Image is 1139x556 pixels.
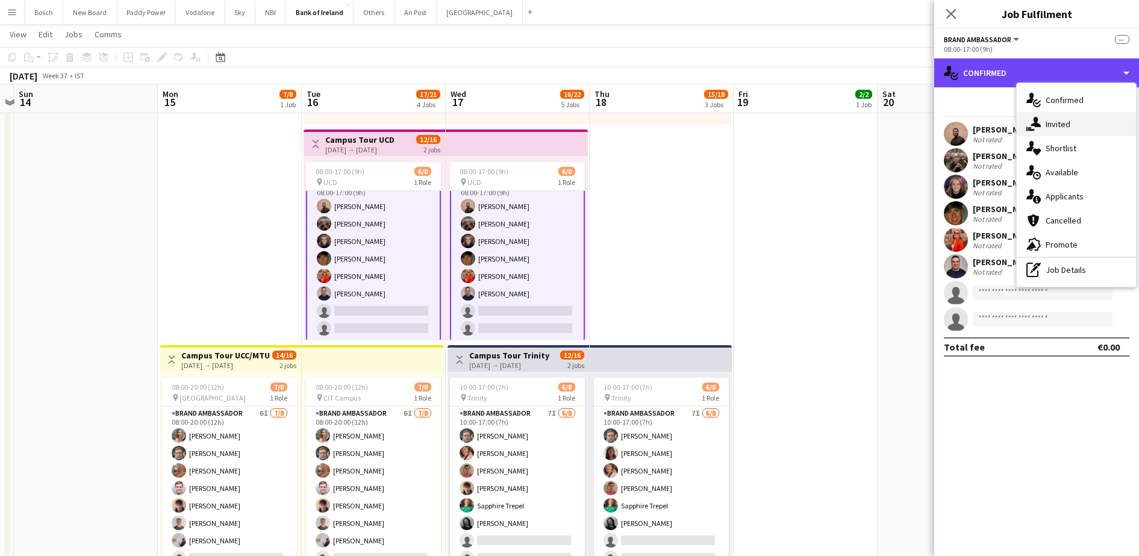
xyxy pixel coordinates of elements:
[316,383,368,392] span: 08:00-20:00 (12h)
[738,89,748,99] span: Fri
[354,1,395,24] button: Others
[702,383,719,392] span: 6/8
[467,393,487,402] span: Trinity
[176,1,225,24] button: Vodafone
[558,167,575,176] span: 6/8
[449,95,466,109] span: 17
[1017,88,1136,112] div: Confirmed
[306,176,441,342] app-card-role: Brand Ambassador17I6/808:00-17:00 (9h)[PERSON_NAME][PERSON_NAME][PERSON_NAME][PERSON_NAME][PERSON...
[117,1,176,24] button: Paddy Power
[416,90,440,99] span: 17/21
[594,378,729,556] app-job-card: 10:00-17:00 (7h)6/8 Trinity1 RoleBrand Ambassador7I6/810:00-17:00 (7h)[PERSON_NAME][PERSON_NAME][...
[973,135,1004,144] div: Not rated
[460,167,508,176] span: 08:00-17:00 (9h)
[63,1,117,24] button: New Board
[1017,136,1136,160] div: Shortlist
[75,71,84,80] div: IST
[414,167,431,176] span: 6/8
[737,95,748,109] span: 19
[944,35,1021,44] button: Brand Ambassador
[567,360,584,370] div: 2 jobs
[604,383,652,392] span: 10:00-17:00 (7h)
[270,383,287,392] span: 7/8
[280,100,296,109] div: 1 Job
[702,393,719,402] span: 1 Role
[316,167,364,176] span: 08:00-17:00 (9h)
[423,144,440,154] div: 2 jobs
[416,135,440,144] span: 12/16
[881,95,896,109] span: 20
[39,29,52,40] span: Edit
[307,89,320,99] span: Tue
[450,378,585,556] app-job-card: 10:00-17:00 (7h)6/8 Trinity1 RoleBrand Ambassador7I6/810:00-17:00 (7h)[PERSON_NAME][PERSON_NAME][...
[1017,160,1136,184] div: Available
[450,162,585,340] app-job-card: 08:00-17:00 (9h)6/8 UCD1 RoleBrand Ambassador17I6/808:00-17:00 (9h)[PERSON_NAME][PERSON_NAME][PER...
[323,178,337,187] span: UCD
[560,90,584,99] span: 16/22
[1115,35,1129,44] span: --
[272,351,296,360] span: 14/16
[40,71,70,80] span: Week 37
[323,393,361,402] span: CIT Campus
[90,27,126,42] a: Comms
[19,89,33,99] span: Sun
[395,1,437,24] button: An Post
[934,6,1139,22] h3: Job Fulfilment
[414,178,431,187] span: 1 Role
[558,393,575,402] span: 1 Role
[163,89,178,99] span: Mon
[973,267,1004,276] div: Not rated
[1017,208,1136,233] div: Cancelled
[279,360,296,370] div: 2 jobs
[558,383,575,392] span: 6/8
[934,58,1139,87] div: Confirmed
[1017,233,1136,257] div: Promote
[270,393,287,402] span: 1 Role
[460,383,508,392] span: 10:00-17:00 (7h)
[10,29,27,40] span: View
[469,350,549,361] h3: Campus Tour Trinity
[1017,112,1136,136] div: Invited
[5,27,31,42] a: View
[306,162,441,340] app-job-card: 08:00-17:00 (9h)6/8 UCD1 RoleBrand Ambassador17I6/808:00-17:00 (9h)[PERSON_NAME][PERSON_NAME][PER...
[305,95,320,109] span: 16
[469,361,549,370] div: [DATE] → [DATE]
[181,361,270,370] div: [DATE] → [DATE]
[325,134,395,145] h3: Campus Tour UCD
[973,204,1037,214] div: [PERSON_NAME]
[856,100,872,109] div: 1 Job
[944,45,1129,54] div: 08:00-17:00 (9h)
[161,95,178,109] span: 15
[973,161,1004,170] div: Not rated
[705,100,728,109] div: 3 Jobs
[414,383,431,392] span: 7/8
[95,29,122,40] span: Comms
[973,257,1037,267] div: [PERSON_NAME]
[64,29,83,40] span: Jobs
[450,176,585,342] app-card-role: Brand Ambassador17I6/808:00-17:00 (9h)[PERSON_NAME][PERSON_NAME][PERSON_NAME][PERSON_NAME][PERSON...
[181,350,270,361] h3: Campus Tour UCC/MTU
[558,178,575,187] span: 1 Role
[1017,258,1136,282] div: Job Details
[286,1,354,24] button: Bank of Ireland
[882,89,896,99] span: Sat
[172,383,224,392] span: 08:00-20:00 (12h)
[973,230,1037,241] div: [PERSON_NAME]
[561,100,584,109] div: 5 Jobs
[467,178,481,187] span: UCD
[306,378,441,556] app-job-card: 08:00-20:00 (12h)7/8 CIT Campus1 RoleBrand Ambassador6I7/808:00-20:00 (12h)[PERSON_NAME][PERSON_N...
[944,341,985,353] div: Total fee
[560,351,584,360] span: 12/16
[593,95,610,109] span: 18
[34,27,57,42] a: Edit
[162,378,297,556] app-job-card: 08:00-20:00 (12h)7/8 [GEOGRAPHIC_DATA]1 RoleBrand Ambassador6I7/808:00-20:00 (12h)[PERSON_NAME][P...
[973,188,1004,197] div: Not rated
[704,90,728,99] span: 15/18
[414,393,431,402] span: 1 Role
[973,124,1037,135] div: [PERSON_NAME]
